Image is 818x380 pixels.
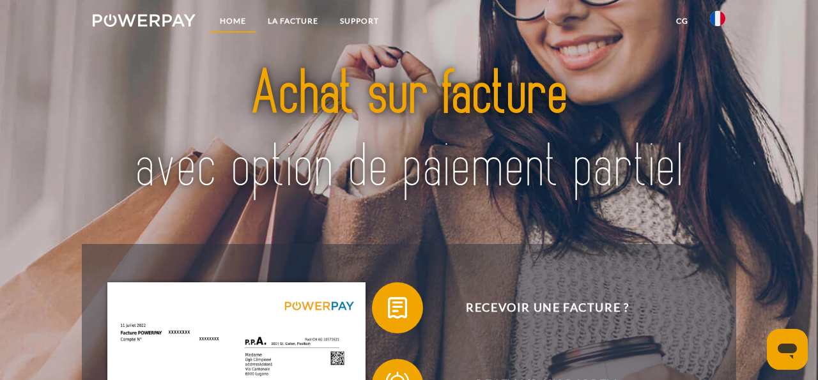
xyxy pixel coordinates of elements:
[382,292,413,324] img: qb_bill.svg
[767,329,808,370] iframe: Bouton de lancement de la fenêtre de messagerie
[124,38,695,224] img: title-powerpay_fr.svg
[665,10,699,33] a: CG
[209,10,257,33] a: Home
[329,10,390,33] a: Support
[372,282,704,333] button: Recevoir une facture ?
[93,14,196,27] img: logo-powerpay-white.svg
[710,11,725,26] img: fr
[257,10,329,33] a: LA FACTURE
[391,282,704,333] span: Recevoir une facture ?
